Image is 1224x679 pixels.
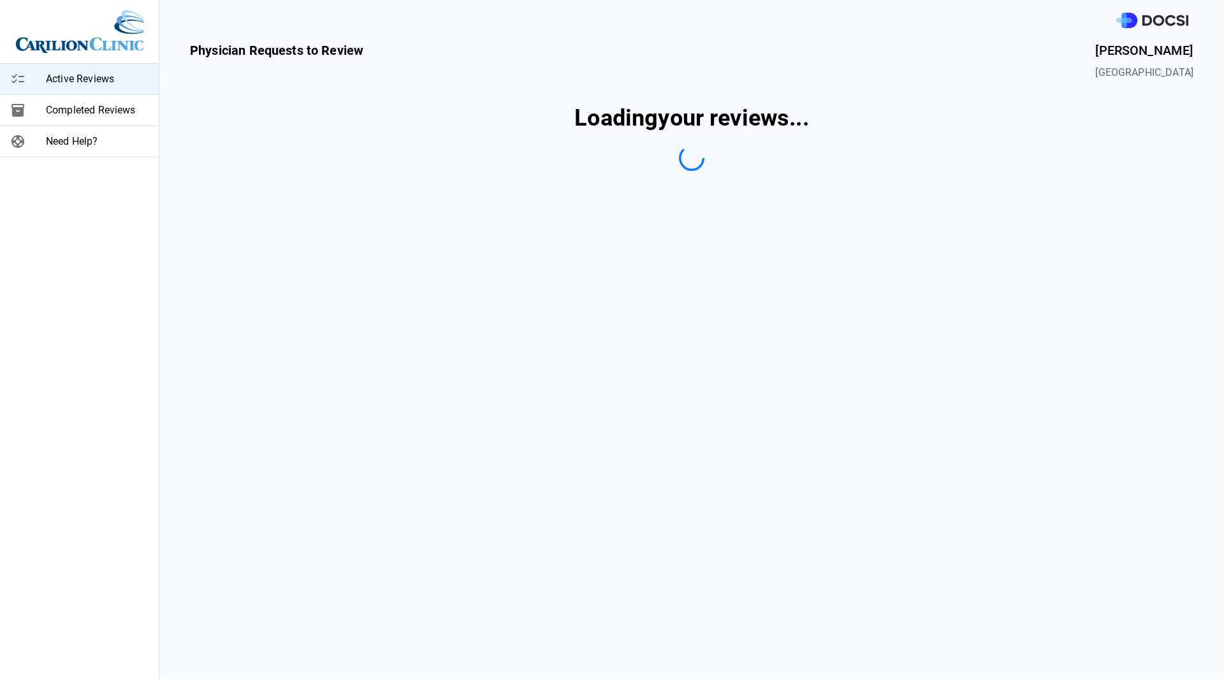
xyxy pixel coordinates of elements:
span: Active Reviews [46,71,149,87]
span: Loading your reviews ... [574,101,808,135]
img: Site Logo [16,10,143,53]
span: [GEOGRAPHIC_DATA] [1095,65,1193,80]
span: Completed Reviews [46,103,149,118]
span: Need Help? [46,134,149,149]
img: DOCSI Logo [1116,13,1188,29]
span: [PERSON_NAME] [1095,41,1193,60]
span: Physician Requests to Review [190,41,363,80]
